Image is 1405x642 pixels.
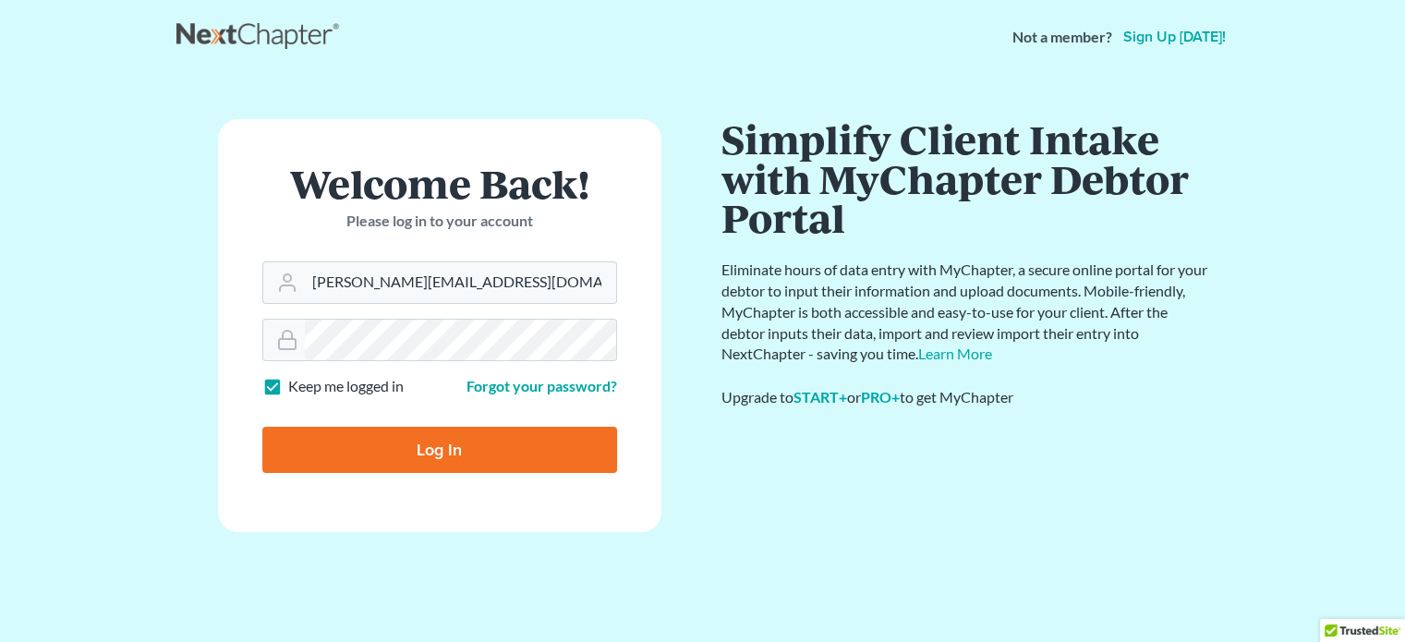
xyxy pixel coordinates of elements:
a: Forgot your password? [466,377,617,394]
input: Email Address [305,262,616,303]
p: Eliminate hours of data entry with MyChapter, a secure online portal for your debtor to input the... [721,260,1211,365]
p: Please log in to your account [262,211,617,232]
div: Upgrade to or to get MyChapter [721,387,1211,408]
a: START+ [793,388,847,406]
a: Sign up [DATE]! [1120,30,1229,44]
a: PRO+ [861,388,900,406]
h1: Simplify Client Intake with MyChapter Debtor Portal [721,119,1211,237]
label: Keep me logged in [288,376,404,397]
a: Learn More [918,345,992,362]
strong: Not a member? [1012,27,1112,48]
input: Log In [262,427,617,473]
h1: Welcome Back! [262,164,617,203]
